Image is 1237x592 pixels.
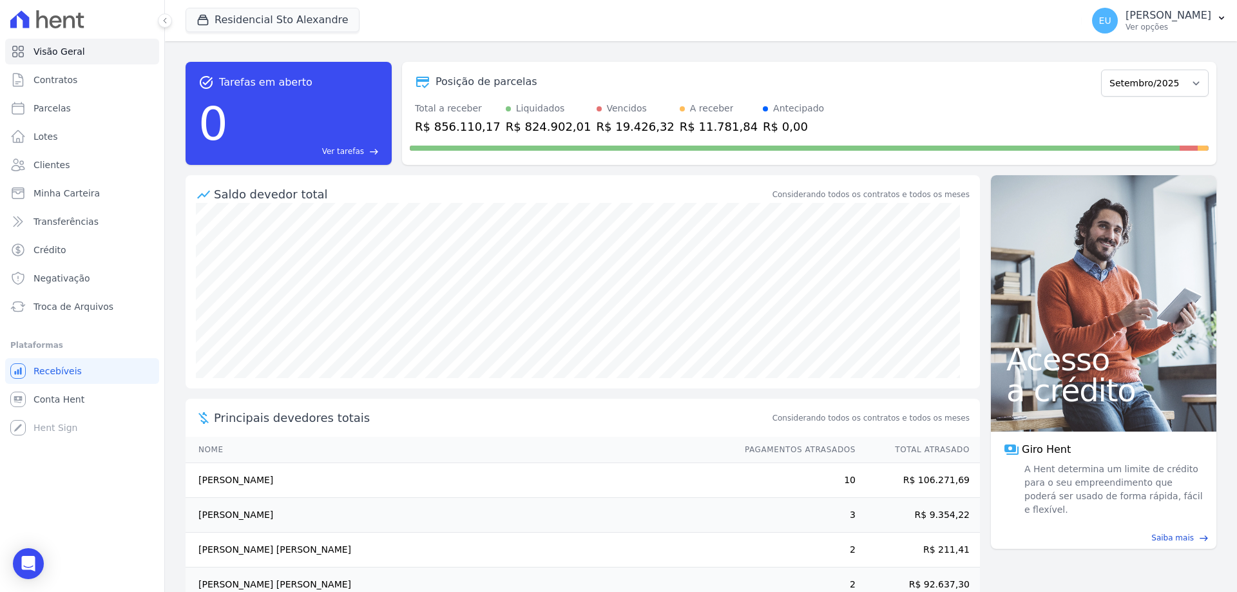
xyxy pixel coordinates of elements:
[1151,532,1194,544] span: Saiba mais
[436,74,537,90] div: Posição de parcelas
[5,124,159,149] a: Lotes
[13,548,44,579] div: Open Intercom Messenger
[5,387,159,412] a: Conta Hent
[772,412,970,424] span: Considerando todos os contratos e todos os meses
[856,533,980,568] td: R$ 211,41
[1022,463,1203,517] span: A Hent determina um limite de crédito para o seu empreendimento que poderá ser usado de forma ráp...
[186,437,733,463] th: Nome
[1006,375,1201,406] span: a crédito
[5,209,159,234] a: Transferências
[219,75,312,90] span: Tarefas em aberto
[5,180,159,206] a: Minha Carteira
[607,102,647,115] div: Vencidos
[34,300,113,313] span: Troca de Arquivos
[34,187,100,200] span: Minha Carteira
[34,243,66,256] span: Crédito
[198,75,214,90] span: task_alt
[5,237,159,263] a: Crédito
[186,463,733,498] td: [PERSON_NAME]
[34,102,71,115] span: Parcelas
[690,102,734,115] div: A receber
[198,90,228,157] div: 0
[186,8,360,32] button: Residencial Sto Alexandre
[506,118,591,135] div: R$ 824.902,01
[856,498,980,533] td: R$ 9.354,22
[680,118,758,135] div: R$ 11.781,84
[1199,533,1209,543] span: east
[233,146,379,157] a: Ver tarefas east
[773,102,824,115] div: Antecipado
[733,437,856,463] th: Pagamentos Atrasados
[733,533,856,568] td: 2
[186,533,733,568] td: [PERSON_NAME] [PERSON_NAME]
[733,463,856,498] td: 10
[186,498,733,533] td: [PERSON_NAME]
[5,294,159,320] a: Troca de Arquivos
[999,532,1209,544] a: Saiba mais east
[34,215,99,228] span: Transferências
[1022,442,1071,457] span: Giro Hent
[415,102,501,115] div: Total a receber
[34,365,82,377] span: Recebíveis
[856,463,980,498] td: R$ 106.271,69
[733,498,856,533] td: 3
[214,186,770,203] div: Saldo devedor total
[516,102,565,115] div: Liquidados
[214,409,770,426] span: Principais devedores totais
[597,118,675,135] div: R$ 19.426,32
[34,158,70,171] span: Clientes
[5,152,159,178] a: Clientes
[1006,344,1201,375] span: Acesso
[856,437,980,463] th: Total Atrasado
[5,95,159,121] a: Parcelas
[5,358,159,384] a: Recebíveis
[1126,9,1211,22] p: [PERSON_NAME]
[772,189,970,200] div: Considerando todos os contratos e todos os meses
[34,45,85,58] span: Visão Geral
[5,67,159,93] a: Contratos
[322,146,364,157] span: Ver tarefas
[1099,16,1111,25] span: EU
[1082,3,1237,39] button: EU [PERSON_NAME] Ver opções
[10,338,154,353] div: Plataformas
[34,130,58,143] span: Lotes
[763,118,824,135] div: R$ 0,00
[5,39,159,64] a: Visão Geral
[5,265,159,291] a: Negativação
[34,73,77,86] span: Contratos
[34,393,84,406] span: Conta Hent
[415,118,501,135] div: R$ 856.110,17
[1126,22,1211,32] p: Ver opções
[369,147,379,157] span: east
[34,272,90,285] span: Negativação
